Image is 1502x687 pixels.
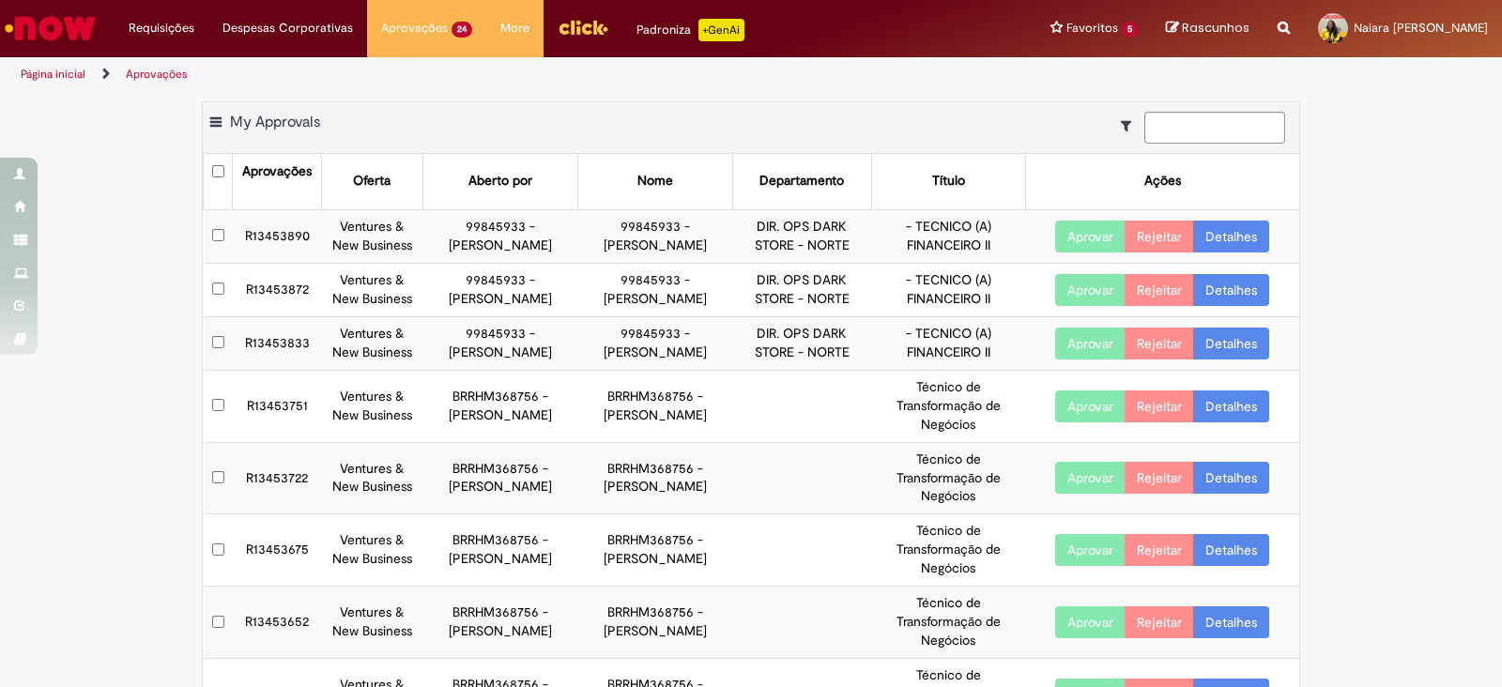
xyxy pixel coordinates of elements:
button: Rejeitar [1125,534,1194,566]
button: Rejeitar [1125,462,1194,494]
td: BRRHM368756 - [PERSON_NAME] [423,442,578,514]
p: +GenAi [698,19,744,41]
div: Ações [1144,172,1181,191]
a: Detalhes [1193,534,1269,566]
span: More [500,19,529,38]
a: Detalhes [1193,390,1269,422]
a: Detalhes [1193,274,1269,306]
i: Mostrar filtros para: Suas Solicitações [1121,119,1141,132]
a: Página inicial [21,67,85,82]
div: Oferta [353,172,391,191]
th: Aprovações [233,154,321,209]
div: Aberto por [468,172,532,191]
span: 24 [452,22,472,38]
td: R13453675 [233,514,321,587]
td: Ventures & New Business [321,209,422,263]
span: Aprovações [381,19,448,38]
td: BRRHM368756 - [PERSON_NAME] [423,587,578,659]
td: DIR. OPS DARK STORE - NORTE [733,316,871,370]
a: Aprovações [126,67,188,82]
td: Ventures & New Business [321,263,422,316]
td: BRRHM368756 - [PERSON_NAME] [578,587,733,659]
button: Rejeitar [1125,274,1194,306]
td: R13453890 [233,209,321,263]
ul: Trilhas de página [14,57,988,92]
td: R13453751 [233,370,321,442]
a: Detalhes [1193,328,1269,359]
td: Ventures & New Business [321,514,422,587]
span: Despesas Corporativas [222,19,353,38]
div: Título [932,172,965,191]
td: 99845933 - [PERSON_NAME] [578,209,733,263]
td: DIR. OPS DARK STORE - NORTE [733,209,871,263]
td: Técnico de Transformação de Negócios [871,514,1025,587]
td: Ventures & New Business [321,316,422,370]
td: Técnico de Transformação de Negócios [871,442,1025,514]
span: Rascunhos [1182,19,1249,37]
button: Aprovar [1055,221,1126,252]
a: Detalhes [1193,462,1269,494]
td: 99845933 - [PERSON_NAME] [423,316,578,370]
td: BRRHM368756 - [PERSON_NAME] [578,514,733,587]
span: Naiara [PERSON_NAME] [1354,20,1488,36]
button: Rejeitar [1125,328,1194,359]
td: DIR. OPS DARK STORE - NORTE [733,263,871,316]
div: Aprovações [242,162,312,181]
td: 99845933 - [PERSON_NAME] [578,263,733,316]
td: R13453652 [233,587,321,659]
button: Rejeitar [1125,390,1194,422]
td: BRRHM368756 - [PERSON_NAME] [578,370,733,442]
a: Detalhes [1193,221,1269,252]
td: Ventures & New Business [321,587,422,659]
img: click_logo_yellow_360x200.png [558,13,608,41]
span: 5 [1122,22,1138,38]
button: Aprovar [1055,462,1126,494]
td: Ventures & New Business [321,442,422,514]
td: - TECNICO (A) FINANCEIRO II [871,263,1025,316]
td: R13453833 [233,316,321,370]
td: Técnico de Transformação de Negócios [871,587,1025,659]
button: Rejeitar [1125,221,1194,252]
td: 99845933 - [PERSON_NAME] [578,316,733,370]
td: R13453872 [233,263,321,316]
button: Aprovar [1055,328,1126,359]
a: Rascunhos [1166,20,1249,38]
button: Aprovar [1055,606,1126,638]
button: Aprovar [1055,274,1126,306]
td: 99845933 - [PERSON_NAME] [423,263,578,316]
button: Rejeitar [1125,606,1194,638]
div: Nome [637,172,673,191]
td: BRRHM368756 - [PERSON_NAME] [578,442,733,514]
td: BRRHM368756 - [PERSON_NAME] [423,514,578,587]
td: - TECNICO (A) FINANCEIRO II [871,209,1025,263]
button: Aprovar [1055,390,1126,422]
button: Aprovar [1055,534,1126,566]
a: Detalhes [1193,606,1269,638]
span: Favoritos [1066,19,1118,38]
div: Padroniza [636,19,744,41]
td: R13453722 [233,442,321,514]
td: - TECNICO (A) FINANCEIRO II [871,316,1025,370]
span: My Approvals [230,113,320,131]
td: Técnico de Transformação de Negócios [871,370,1025,442]
div: Departamento [759,172,844,191]
span: Requisições [129,19,194,38]
td: 99845933 - [PERSON_NAME] [423,209,578,263]
td: BRRHM368756 - [PERSON_NAME] [423,370,578,442]
td: Ventures & New Business [321,370,422,442]
img: ServiceNow [2,9,99,47]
